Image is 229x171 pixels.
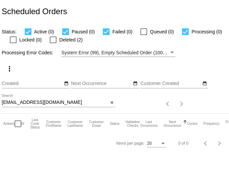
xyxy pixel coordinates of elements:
mat-icon: date_range [133,81,138,86]
mat-header-cell: Actions [3,114,15,134]
button: Change sorting for CustomerLastName [68,120,83,127]
span: Queued (0) [150,28,174,36]
span: 20 [147,141,152,146]
button: Change sorting for Id [21,122,24,126]
span: Failed (0) [112,28,132,36]
button: Clear [108,99,115,106]
mat-icon: date_range [64,81,69,86]
button: Change sorting for LastOccurrenceUtc [140,120,158,127]
span: Active (0) [34,28,54,36]
input: Search [2,100,108,105]
span: Status: [2,29,17,34]
button: Change sorting for Frequency [203,122,219,126]
h2: Scheduled Orders [2,7,67,16]
div: Items per page: [116,141,144,146]
button: Change sorting for Status [110,122,119,126]
button: Change sorting for LastProcessingCycleId [30,118,40,129]
span: Processing (0) [191,28,222,36]
button: Next page [175,97,188,111]
mat-select: Filter by Processing Error Codes [62,49,175,57]
span: Paused (0) [72,28,95,36]
mat-icon: close [110,100,114,106]
button: Previous page [161,97,175,111]
input: Next Occurrence [71,81,132,86]
button: Change sorting for CustomerEmail [89,120,104,127]
div: 0 of 0 [178,141,188,146]
button: Change sorting for NextOccurrenceUtc [164,120,181,127]
button: Change sorting for CustomerFirstName [46,120,61,127]
button: Previous page [199,137,213,150]
mat-icon: more_vert [5,65,14,73]
button: Change sorting for Cycles [187,122,197,126]
span: Processing Error Codes: [2,50,53,55]
input: Customer Created [140,81,201,86]
span: Deleted (2) [59,36,83,44]
span: Locked (0) [19,36,42,44]
button: Next page [213,137,226,150]
mat-header-cell: Validation Checks [125,114,140,134]
mat-icon: date_range [202,81,207,86]
mat-select: Items per page: [147,141,166,146]
input: Created [2,81,63,86]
